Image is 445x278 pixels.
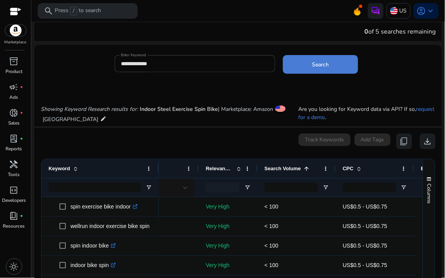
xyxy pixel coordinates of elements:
[365,27,369,36] span: 0
[265,223,278,229] span: < 100
[322,184,329,191] button: Open Filter Menu
[343,183,396,192] input: CPC Filter Input
[206,218,250,234] p: Very High
[401,184,407,191] button: Open Filter Menu
[3,223,25,230] p: Resources
[6,145,22,152] p: Reports
[265,203,278,210] span: < 100
[49,183,141,192] input: Keyword Filter Input
[343,166,353,171] span: CPC
[244,184,250,191] button: Open Filter Menu
[365,27,436,36] div: of 5 searches remaining
[423,137,432,146] span: download
[426,6,436,16] span: keyboard_arrow_down
[5,39,27,45] p: Marketplace
[41,105,138,113] i: Showing Keyword Research results for:
[9,160,19,169] span: handyman
[9,108,19,118] span: donut_small
[20,137,23,140] span: fiber_manual_record
[70,218,175,234] p: wellrun indoor exercise bike spin cycling
[44,6,53,16] span: search
[420,134,436,149] button: download
[343,242,387,249] span: US$0.5 - US$0.75
[283,55,358,74] button: Search
[9,211,19,221] span: book_4
[206,199,250,215] p: Very High
[140,105,218,113] span: Indoor Steel Exercise Spin Bike
[206,166,233,171] span: Relevance Score
[20,86,23,89] span: fiber_manual_record
[265,262,278,268] span: < 100
[5,68,22,75] p: Product
[312,61,329,69] span: Search
[265,166,301,171] span: Search Volume
[417,6,426,16] span: account_circle
[121,52,146,58] mat-label: Enter Keyword
[70,257,116,273] p: indoor bike spin
[206,257,250,273] p: Very High
[9,134,19,143] span: lab_profile
[9,185,19,195] span: code_blocks
[343,262,387,268] span: US$0.5 - US$0.75
[43,116,98,123] span: [GEOGRAPHIC_DATA]
[5,25,26,36] img: amazon.svg
[343,203,387,210] span: US$0.5 - US$0.75
[298,105,436,121] p: Are you looking for Keyword data via API? If so, .
[390,7,398,15] img: us.svg
[55,7,101,15] p: Press to search
[20,214,23,217] span: fiber_manual_record
[265,242,278,249] span: < 100
[49,166,70,171] span: Keyword
[70,7,77,15] span: /
[70,238,116,254] p: spin indoor bike
[218,105,273,113] span: | Marketplace: Amazon
[265,183,318,192] input: Search Volume Filter Input
[20,111,23,114] span: fiber_manual_record
[70,199,138,215] p: spin exercise bike indoor
[426,184,433,203] span: Columns
[8,119,20,127] p: Sales
[2,197,26,204] p: Developers
[343,223,387,229] span: US$0.5 - US$0.75
[400,4,407,18] p: US
[206,238,250,254] p: Very High
[8,171,20,178] p: Tools
[10,94,18,101] p: Ads
[9,82,19,92] span: campaign
[9,262,19,271] span: light_mode
[100,114,106,123] mat-icon: edit
[146,184,152,191] button: Open Filter Menu
[9,57,19,66] span: inventory_2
